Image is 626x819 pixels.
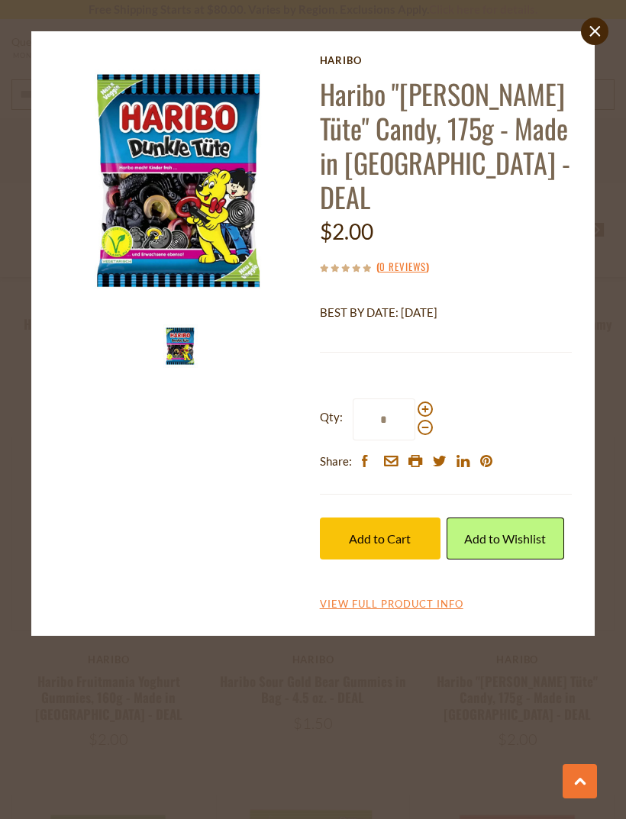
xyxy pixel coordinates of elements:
[447,518,564,559] a: Add to Wishlist
[320,218,373,244] span: $2.00
[159,324,202,368] img: Haribo Dunkle Tute
[54,54,307,307] img: Haribo Dunkle Tute
[320,452,352,471] span: Share:
[353,398,415,440] input: Qty:
[320,73,570,217] a: Haribo "[PERSON_NAME] Tüte" Candy, 175g - Made in [GEOGRAPHIC_DATA] - DEAL
[320,305,437,319] span: BEST BY DATE: [DATE]
[320,598,463,611] a: View Full Product Info
[376,259,429,274] span: ( )
[379,259,426,276] a: 0 Reviews
[320,54,572,66] a: Haribo
[320,518,441,559] button: Add to Cart
[320,408,343,427] strong: Qty:
[349,531,411,546] span: Add to Cart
